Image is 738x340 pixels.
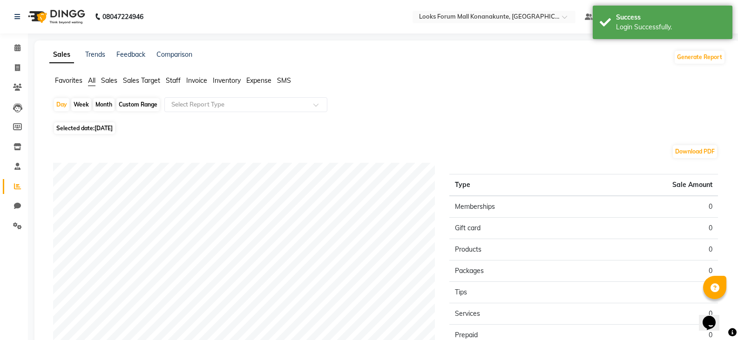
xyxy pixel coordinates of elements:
[123,76,160,85] span: Sales Target
[583,218,718,239] td: 0
[116,98,160,111] div: Custom Range
[616,22,725,32] div: Login Successfully.
[449,239,584,260] td: Products
[699,303,729,331] iframe: chat widget
[449,174,584,196] th: Type
[102,4,143,30] b: 08047224946
[583,260,718,282] td: 0
[449,218,584,239] td: Gift card
[246,76,271,85] span: Expense
[101,76,117,85] span: Sales
[88,76,95,85] span: All
[449,260,584,282] td: Packages
[583,282,718,303] td: 0
[49,47,74,63] a: Sales
[675,51,724,64] button: Generate Report
[583,239,718,260] td: 0
[116,50,145,59] a: Feedback
[95,125,113,132] span: [DATE]
[673,145,717,158] button: Download PDF
[449,303,584,325] td: Services
[449,196,584,218] td: Memberships
[55,76,82,85] span: Favorites
[449,282,584,303] td: Tips
[166,76,181,85] span: Staff
[583,174,718,196] th: Sale Amount
[54,98,69,111] div: Day
[24,4,88,30] img: logo
[93,98,115,111] div: Month
[85,50,105,59] a: Trends
[213,76,241,85] span: Inventory
[277,76,291,85] span: SMS
[583,303,718,325] td: 0
[156,50,192,59] a: Comparison
[583,196,718,218] td: 0
[616,13,725,22] div: Success
[186,76,207,85] span: Invoice
[71,98,91,111] div: Week
[54,122,115,134] span: Selected date:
